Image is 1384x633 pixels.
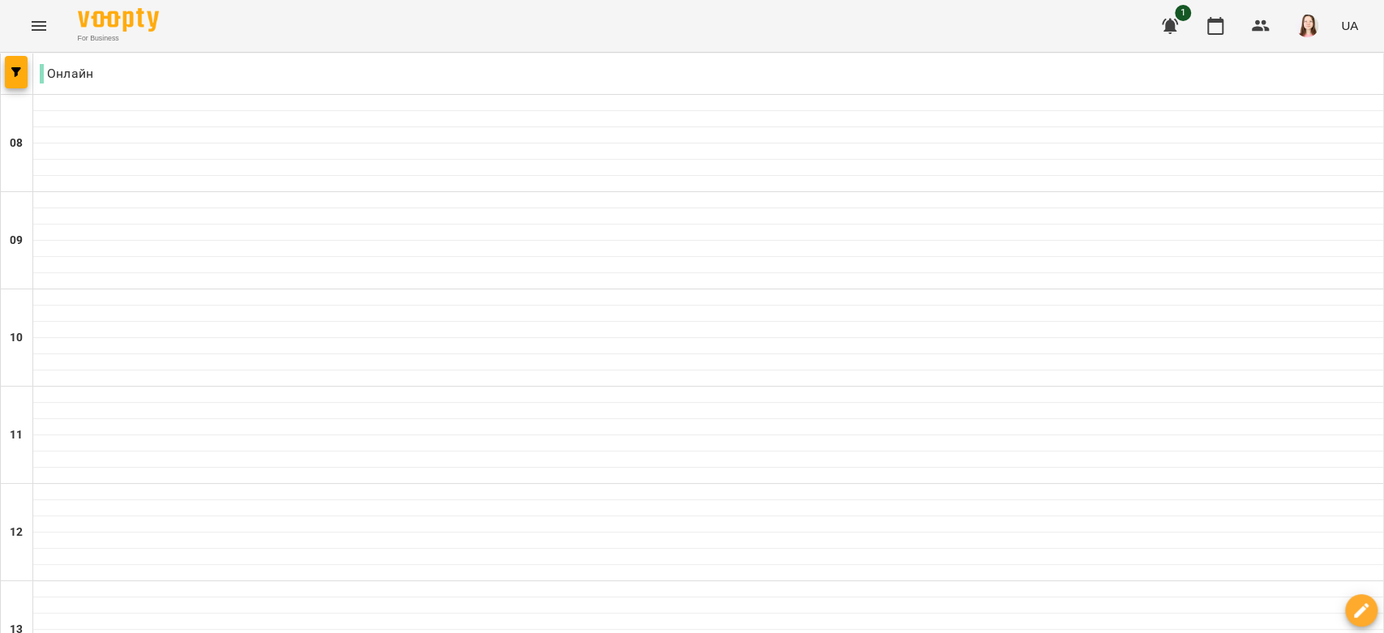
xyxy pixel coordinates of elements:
[10,329,23,347] h6: 10
[10,232,23,250] h6: 09
[40,64,93,83] p: Онлайн
[78,8,159,32] img: Voopty Logo
[1175,5,1191,21] span: 1
[78,33,159,44] span: For Business
[1341,17,1358,34] span: UA
[19,6,58,45] button: Menu
[10,524,23,541] h6: 12
[1335,11,1365,41] button: UA
[1296,15,1318,37] img: 83b29030cd47969af3143de651fdf18c.jpg
[10,426,23,444] h6: 11
[10,135,23,152] h6: 08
